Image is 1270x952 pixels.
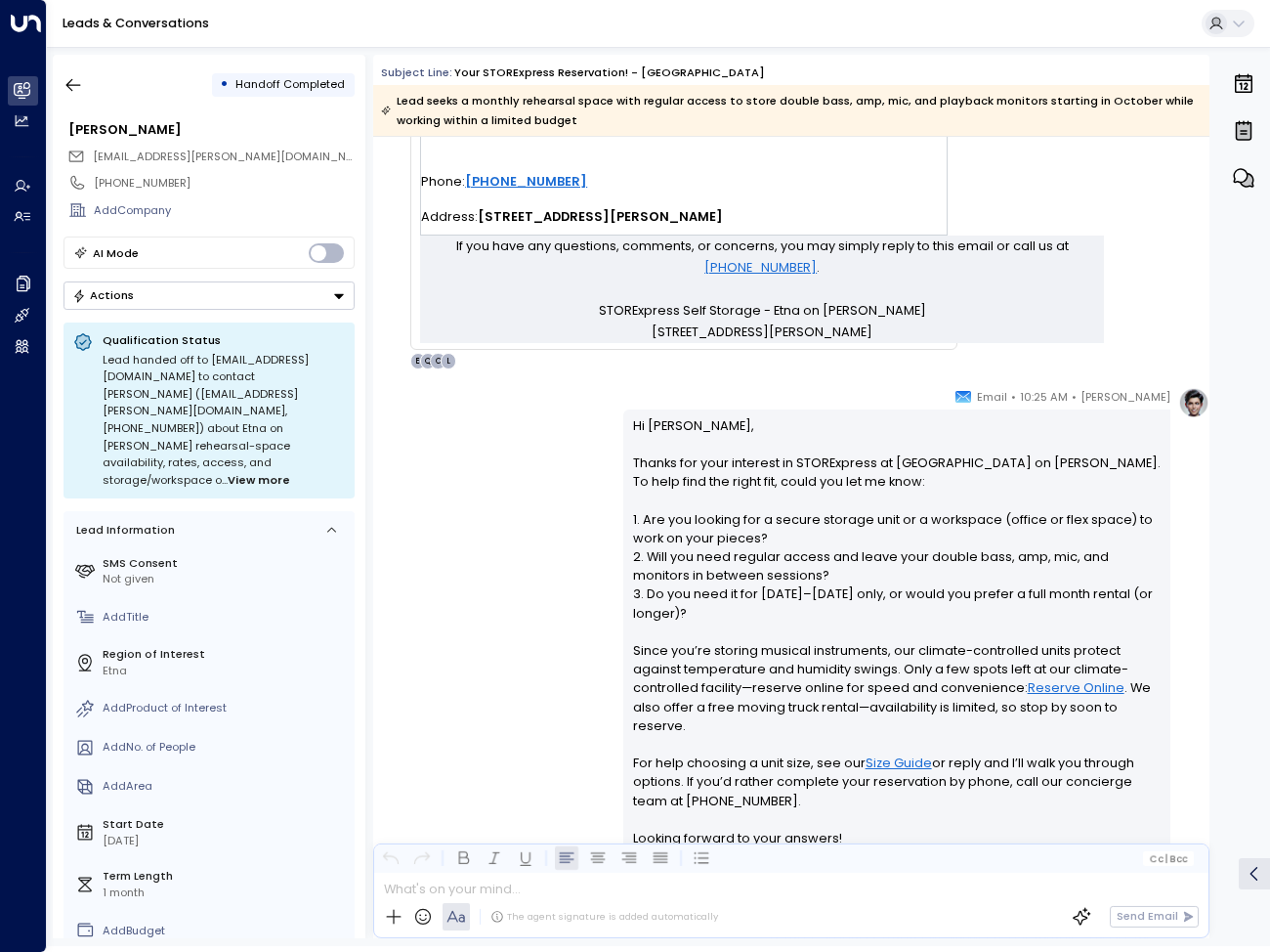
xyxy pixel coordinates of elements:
button: Redo [410,846,434,870]
a: [PHONE_NUMBER] [704,257,817,279]
div: AddNo. of People [103,739,348,756]
span: • [1072,387,1077,407]
div: E [410,353,426,368]
div: AddArea [103,778,348,795]
label: Start Date [103,816,348,833]
img: profile-logo.png [1178,387,1209,418]
span: 10:25 AM [1020,387,1068,407]
span: Phone: [421,164,465,199]
div: • [220,70,229,99]
div: Lead seeks a monthly rehearsal space with regular access to store double bass, amp, mic, and play... [381,91,1200,130]
div: The agent signature is added automatically [490,910,718,924]
span: [PERSON_NAME] [1080,387,1170,407]
div: Q [420,353,436,368]
button: Actions [63,281,355,310]
div: AddBudget [103,923,348,939]
p: Hi [PERSON_NAME], Thanks for your interest in STORExpress at [GEOGRAPHIC_DATA] on [PERSON_NAME]. ... [633,416,1162,867]
div: AddProduct of Interest [103,700,348,716]
a: Size Guide [866,754,932,772]
button: Cc|Bcc [1143,851,1194,866]
div: AddTitle [103,609,348,626]
label: Term Length [103,868,348,885]
span: rr.mangold@gmail.com [93,149,355,165]
span: Address: [421,199,478,235]
span: Cc Bcc [1150,853,1188,864]
span: • [1011,387,1016,407]
div: Lead handed off to [EMAIL_ADDRESS][DOMAIN_NAME] to contact [PERSON_NAME] ([EMAIL_ADDRESS][PERSON_... [103,352,345,490]
div: C [430,353,445,368]
span: Handoff Completed [235,76,345,92]
span: Email [977,387,1007,407]
span: If you have any questions, comments, or concerns, you may simply reply to this email or call us at . [420,236,1104,279]
label: Region of Interest [103,646,348,663]
span: STORExpress Self Storage - Etna on [PERSON_NAME] [599,300,926,322]
div: [DATE] [103,833,348,849]
span: View more [228,472,290,490]
div: AddCompany [94,202,354,219]
strong: [STREET_ADDRESS][PERSON_NAME] [478,208,723,225]
div: Etna [103,663,348,679]
div: Lead Information [70,522,175,539]
div: Button group with a nested menu [63,281,355,310]
a: Reserve Online [1028,678,1124,697]
div: Your STORExpress Reservation! - [GEOGRAPHIC_DATA] [454,65,765,81]
div: AI Mode [93,243,139,263]
span: [STREET_ADDRESS][PERSON_NAME] [652,322,872,343]
div: [PERSON_NAME] [68,120,354,139]
a: Leads & Conversations [63,15,209,31]
div: Actions [72,288,134,302]
div: [PHONE_NUMBER] [94,175,354,192]
span: Subject Line: [381,65,452,80]
div: L [441,353,456,368]
div: 1 month [103,885,348,901]
span: | [1165,853,1168,864]
span: [EMAIL_ADDRESS][PERSON_NAME][DOMAIN_NAME] [93,149,373,164]
a: [PHONE_NUMBER] [465,167,587,196]
div: Not given [103,571,348,587]
label: SMS Consent [103,555,348,572]
p: Qualification Status [103,332,345,348]
button: Undo [379,846,402,870]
